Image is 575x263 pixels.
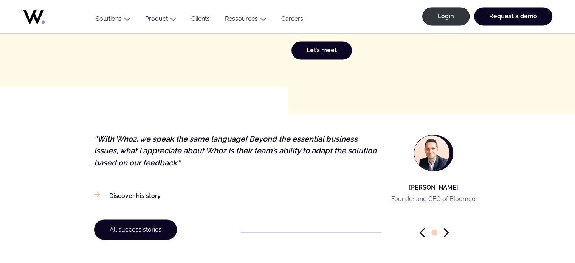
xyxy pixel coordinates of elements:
[145,15,168,22] a: Product
[138,15,184,25] button: Product
[414,135,449,170] img: Pierre-Beranger-orange-carre.png
[88,15,138,25] button: Solutions
[225,15,258,22] a: Ressources
[431,229,437,235] span: Go to slide 1
[94,133,380,169] p: “With Whoz, we speak the same language! Beyond the essential business issues, what I appreciate a...
[217,15,274,25] button: Ressources
[184,15,217,25] a: Clients
[94,219,177,240] a: All success stories
[391,196,476,202] p: Founder and CEO of Bloomco
[443,228,449,237] span: Next slide
[422,7,470,25] a: Login
[274,15,311,25] a: Careers
[420,228,425,237] span: Previous slide
[94,121,481,219] figure: 1 / 1
[391,183,476,192] p: [PERSON_NAME]
[525,213,564,252] iframe: Chatbot
[94,191,161,201] a: Discover his story
[291,41,352,59] a: Let’s meet
[474,7,552,25] a: Request a demo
